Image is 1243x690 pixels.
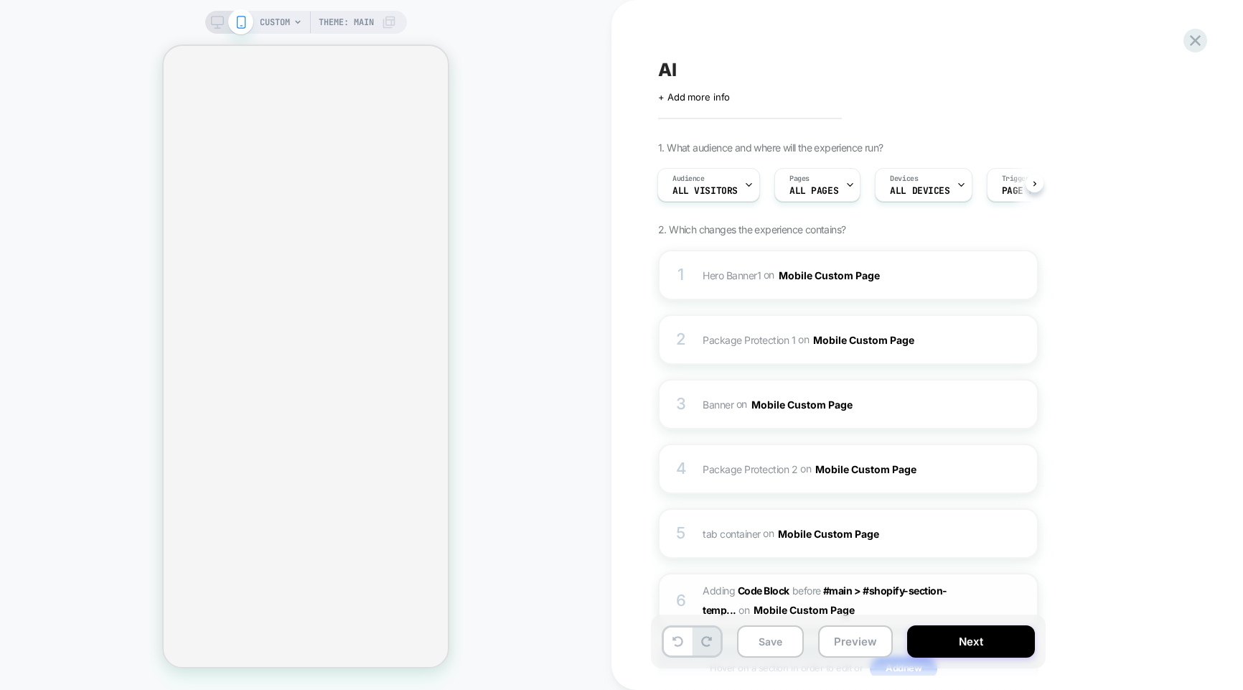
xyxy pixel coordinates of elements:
div: 1 [674,261,688,289]
span: on [798,330,809,348]
button: Mobile Custom Page [779,265,891,286]
b: Code Block [738,584,789,597]
span: 1. What audience and where will the experience run? [658,141,883,154]
button: Mobile Custom Page [751,394,864,415]
button: Mobile Custom Page [813,330,926,350]
span: on [738,601,749,619]
div: 6 [674,587,688,615]
div: 3 [674,390,688,419]
span: Theme: MAIN [319,11,374,34]
span: #main > #shopify-section-temp... [703,584,947,616]
span: on [736,395,747,413]
span: Devices [890,174,918,184]
span: ALL DEVICES [890,186,949,196]
span: ALL PAGES [789,186,838,196]
span: Audience [672,174,705,184]
span: AI [658,59,677,80]
span: on [800,460,811,477]
div: 4 [674,454,688,483]
button: Save [737,625,804,658]
span: Page Load [1002,186,1051,196]
span: Package Protection 2 [703,462,798,475]
button: Mobile Custom Page [815,459,928,480]
span: tab container [703,527,761,539]
button: Next [907,625,1035,658]
span: Hero Banner1 [703,269,761,281]
span: All Visitors [672,186,738,196]
div: 2 [674,325,688,354]
span: + Add more info [658,91,730,103]
button: Preview [818,625,893,658]
div: 5 [674,519,688,548]
span: BEFORE [792,584,821,597]
span: 2. Which changes the experience contains? [658,223,845,236]
span: Trigger [1002,174,1030,184]
span: on [763,524,774,542]
span: Banner [703,398,733,410]
span: Adding [703,584,789,597]
span: Pages [789,174,810,184]
span: on [764,266,774,284]
button: Mobile Custom Page [778,523,891,544]
button: Mobile Custom Page [754,600,866,620]
span: Package Protection 1 [703,333,796,345]
span: CUSTOM [260,11,290,34]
